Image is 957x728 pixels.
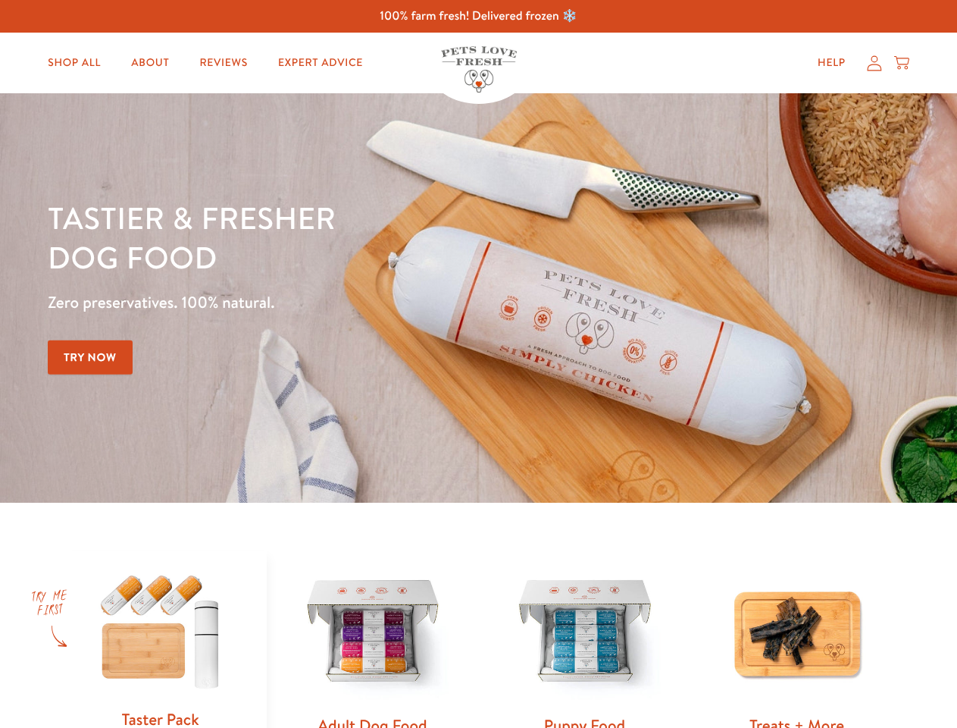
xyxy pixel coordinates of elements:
a: Reviews [187,48,259,78]
a: Help [805,48,858,78]
img: Pets Love Fresh [441,46,517,93]
a: Expert Advice [266,48,375,78]
a: About [119,48,181,78]
a: Try Now [48,340,133,375]
h1: Tastier & fresher dog food [48,198,622,277]
p: Zero preservatives. 100% natural. [48,289,622,316]
a: Shop All [36,48,113,78]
